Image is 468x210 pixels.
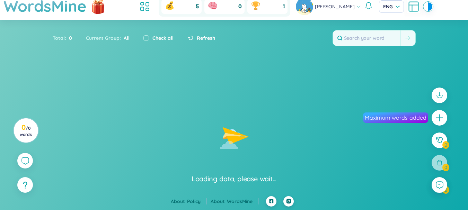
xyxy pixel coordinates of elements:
[66,34,72,42] span: 0
[435,113,444,122] span: plus
[121,35,130,41] span: All
[383,3,400,10] span: ENG
[333,30,400,46] input: Search your word
[53,31,79,45] div: Total :
[171,198,206,205] div: About
[152,34,174,42] label: Check all
[187,198,206,204] a: Policy
[238,3,242,10] span: 0
[315,3,355,10] span: [PERSON_NAME]
[197,34,215,42] span: Refresh
[20,126,32,137] span: / 0 words
[192,174,276,184] div: Loading data, please wait...
[79,31,136,45] div: Current Group :
[211,198,258,205] div: About
[283,3,285,10] span: 1
[227,198,258,204] a: WordsMine
[196,3,199,10] span: 5
[18,125,34,137] h3: 0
